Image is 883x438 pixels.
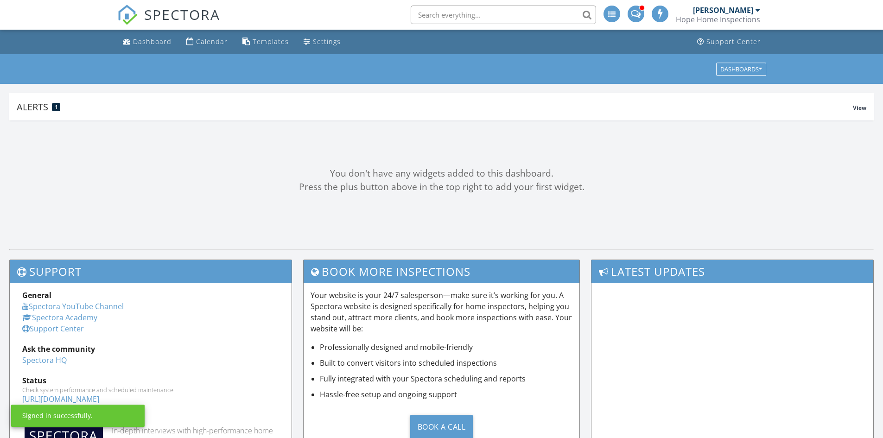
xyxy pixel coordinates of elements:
[22,355,67,365] a: Spectora HQ
[196,37,228,46] div: Calendar
[119,33,175,51] a: Dashboard
[55,104,57,110] span: 1
[320,373,573,384] li: Fully integrated with your Spectora scheduling and reports
[22,301,124,311] a: Spectora YouTube Channel
[117,5,138,25] img: The Best Home Inspection Software - Spectora
[591,260,873,283] h3: Latest Updates
[320,357,573,368] li: Built to convert visitors into scheduled inspections
[22,386,279,394] div: Check system performance and scheduled maintenance.
[853,104,866,112] span: View
[9,167,874,180] div: You don't have any widgets added to this dashboard.
[313,37,341,46] div: Settings
[22,414,279,425] div: Industry Knowledge
[9,180,874,194] div: Press the plus button above in the top right to add your first widget.
[311,290,573,334] p: Your website is your 24/7 salesperson—make sure it’s working for you. A Spectora website is desig...
[22,343,279,355] div: Ask the community
[720,66,762,72] div: Dashboards
[22,324,84,334] a: Support Center
[183,33,231,51] a: Calendar
[300,33,344,51] a: Settings
[411,6,596,24] input: Search everything...
[133,37,172,46] div: Dashboard
[716,63,766,76] button: Dashboards
[320,389,573,400] li: Hassle-free setup and ongoing support
[304,260,580,283] h3: Book More Inspections
[706,37,761,46] div: Support Center
[239,33,292,51] a: Templates
[22,290,51,300] strong: General
[10,260,292,283] h3: Support
[22,375,279,386] div: Status
[693,33,764,51] a: Support Center
[17,101,853,113] div: Alerts
[320,342,573,353] li: Professionally designed and mobile-friendly
[144,5,220,24] span: SPECTORA
[693,6,753,15] div: [PERSON_NAME]
[22,312,97,323] a: Spectora Academy
[117,13,220,32] a: SPECTORA
[22,394,99,404] a: [URL][DOMAIN_NAME]
[676,15,760,24] div: Hope Home Inspections
[253,37,289,46] div: Templates
[22,411,93,420] div: Signed in successfully.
